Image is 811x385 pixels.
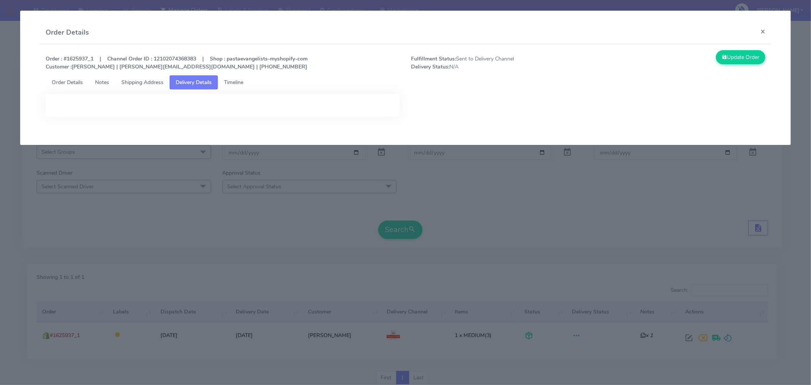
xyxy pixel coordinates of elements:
[95,79,109,86] span: Notes
[754,21,771,41] button: Close
[46,55,308,70] strong: Order : #1625937_1 | Channel Order ID : 12102074368383 | Shop : pastaevangelists-myshopify-com [P...
[176,79,212,86] span: Delivery Details
[46,75,765,89] ul: Tabs
[411,63,449,70] strong: Delivery Status:
[716,50,765,64] button: Update Order
[46,63,71,70] strong: Customer :
[411,55,456,62] strong: Fulfillment Status:
[46,27,89,38] h4: Order Details
[405,55,588,71] span: Sent to Delivery Channel N/A
[52,79,83,86] span: Order Details
[224,79,243,86] span: Timeline
[121,79,163,86] span: Shipping Address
